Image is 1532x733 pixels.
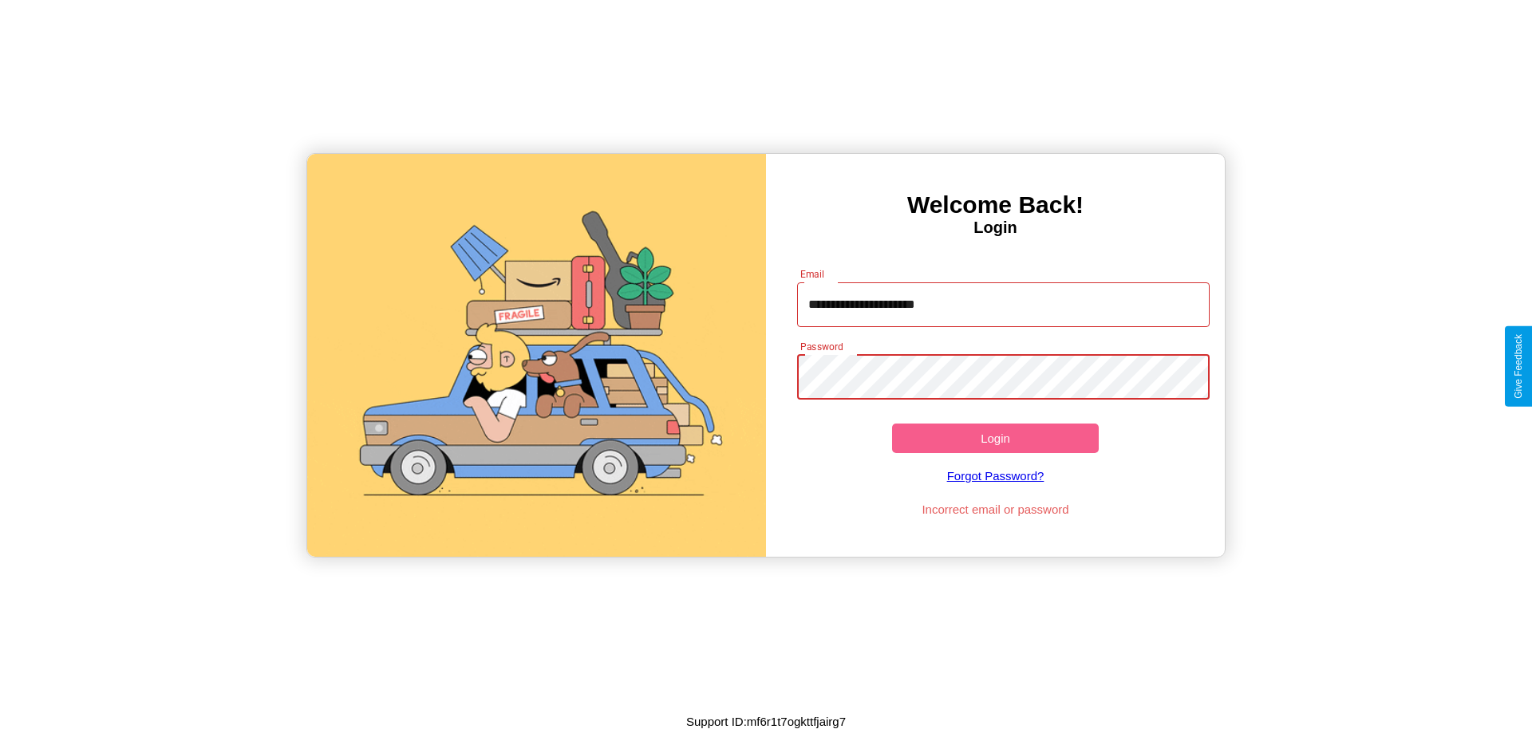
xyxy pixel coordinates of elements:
[766,191,1225,219] h3: Welcome Back!
[892,424,1099,453] button: Login
[686,711,846,732] p: Support ID: mf6r1t7ogkttfjairg7
[766,219,1225,237] h4: Login
[1513,334,1524,399] div: Give Feedback
[800,340,843,353] label: Password
[800,267,825,281] label: Email
[307,154,766,557] img: gif
[789,499,1202,520] p: Incorrect email or password
[789,453,1202,499] a: Forgot Password?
